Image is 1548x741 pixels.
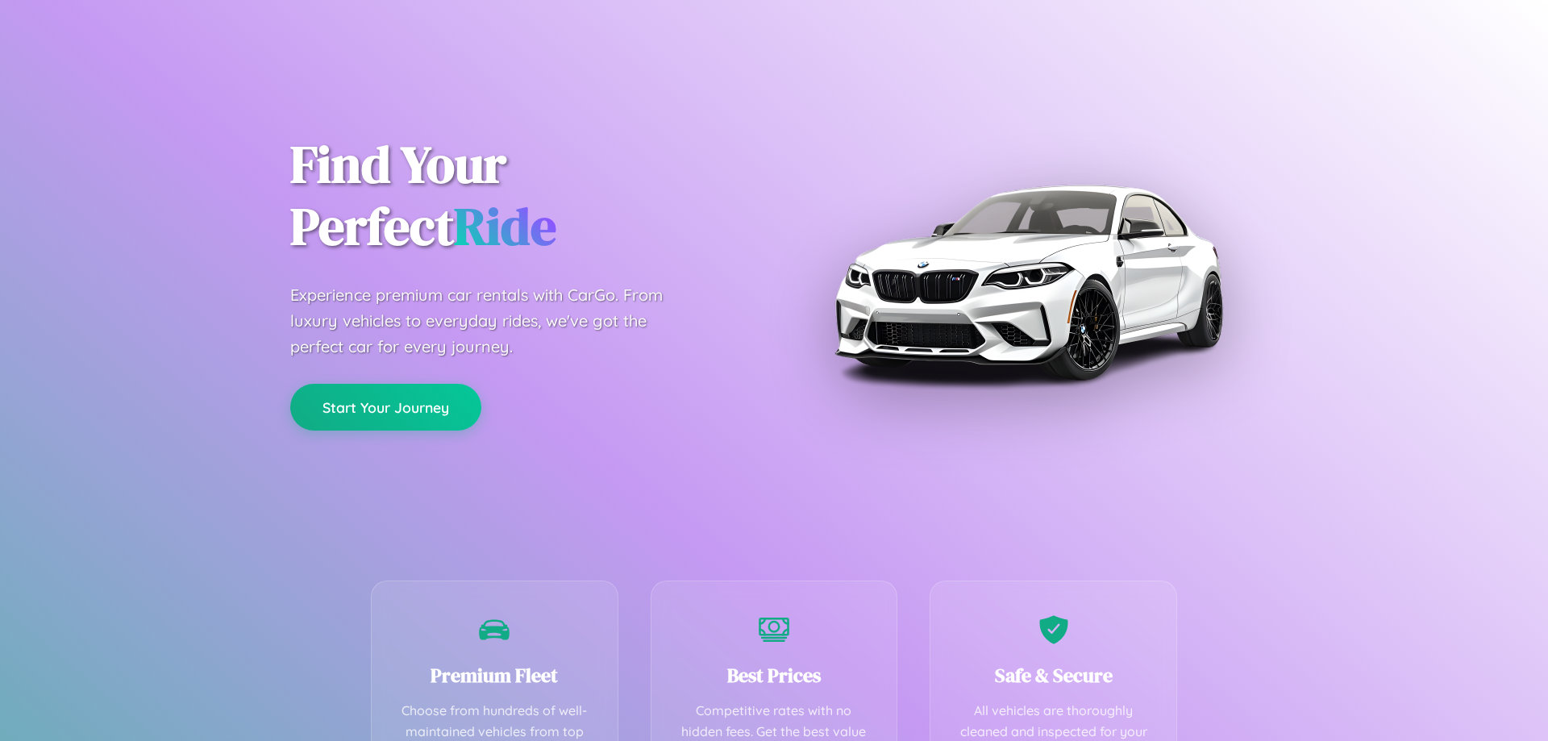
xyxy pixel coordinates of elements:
[454,191,556,261] span: Ride
[676,662,873,689] h3: Best Prices
[826,81,1230,484] img: Premium BMW car rental vehicle
[290,282,693,360] p: Experience premium car rentals with CarGo. From luxury vehicles to everyday rides, we've got the ...
[955,662,1152,689] h3: Safe & Secure
[290,384,481,431] button: Start Your Journey
[290,134,750,258] h1: Find Your Perfect
[396,662,593,689] h3: Premium Fleet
